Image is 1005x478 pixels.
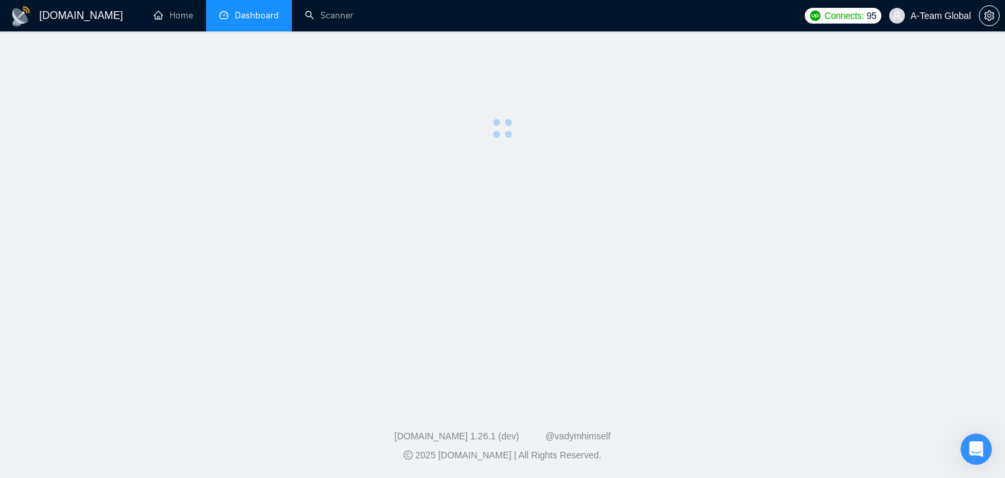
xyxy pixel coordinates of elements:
[979,10,1000,21] a: setting
[235,10,279,21] span: Dashboard
[892,11,902,20] span: user
[305,10,353,21] a: searchScanner
[404,450,413,460] span: copyright
[154,10,193,21] a: homeHome
[979,10,999,21] span: setting
[824,9,864,23] span: Connects:
[961,433,992,465] iframe: Intercom live chat
[810,10,820,21] img: upwork-logo.png
[10,6,31,27] img: logo
[866,9,876,23] span: 95
[395,431,520,441] a: [DOMAIN_NAME] 1.26.1 (dev)
[219,10,228,20] span: dashboard
[979,5,1000,26] button: setting
[10,449,995,462] div: 2025 [DOMAIN_NAME] | All Rights Reserved.
[545,431,610,441] a: @vadymhimself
